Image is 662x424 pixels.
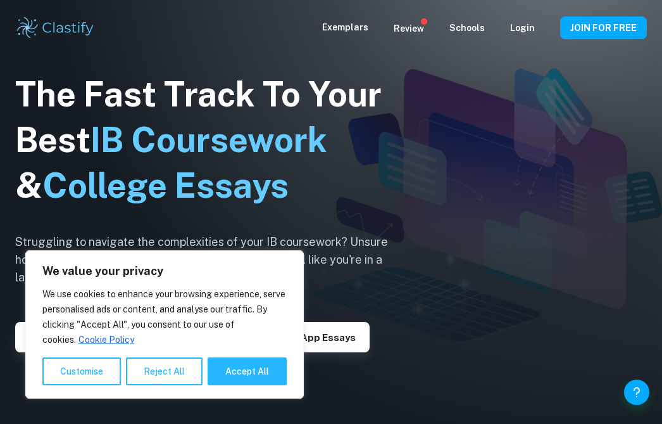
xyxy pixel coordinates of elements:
[394,22,424,35] p: Review
[15,15,96,41] img: Clastify logo
[15,322,97,352] button: Explore IAs
[42,264,287,279] p: We value your privacy
[560,16,647,39] button: JOIN FOR FREE
[42,286,287,347] p: We use cookies to enhance your browsing experience, serve personalised ads or content, and analys...
[42,357,121,385] button: Customise
[510,23,535,33] a: Login
[624,380,649,405] button: Help and Feedback
[126,357,203,385] button: Reject All
[15,331,97,343] a: Explore IAs
[91,120,327,160] span: IB Coursework
[15,72,408,209] h1: The Fast Track To Your Best &
[449,23,485,33] a: Schools
[78,334,135,345] a: Cookie Policy
[25,250,304,399] div: We value your privacy
[15,233,408,286] h6: Struggling to navigate the complexities of your IB coursework? Unsure how to write a standout col...
[42,165,289,205] span: College Essays
[208,357,287,385] button: Accept All
[322,20,368,34] p: Exemplars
